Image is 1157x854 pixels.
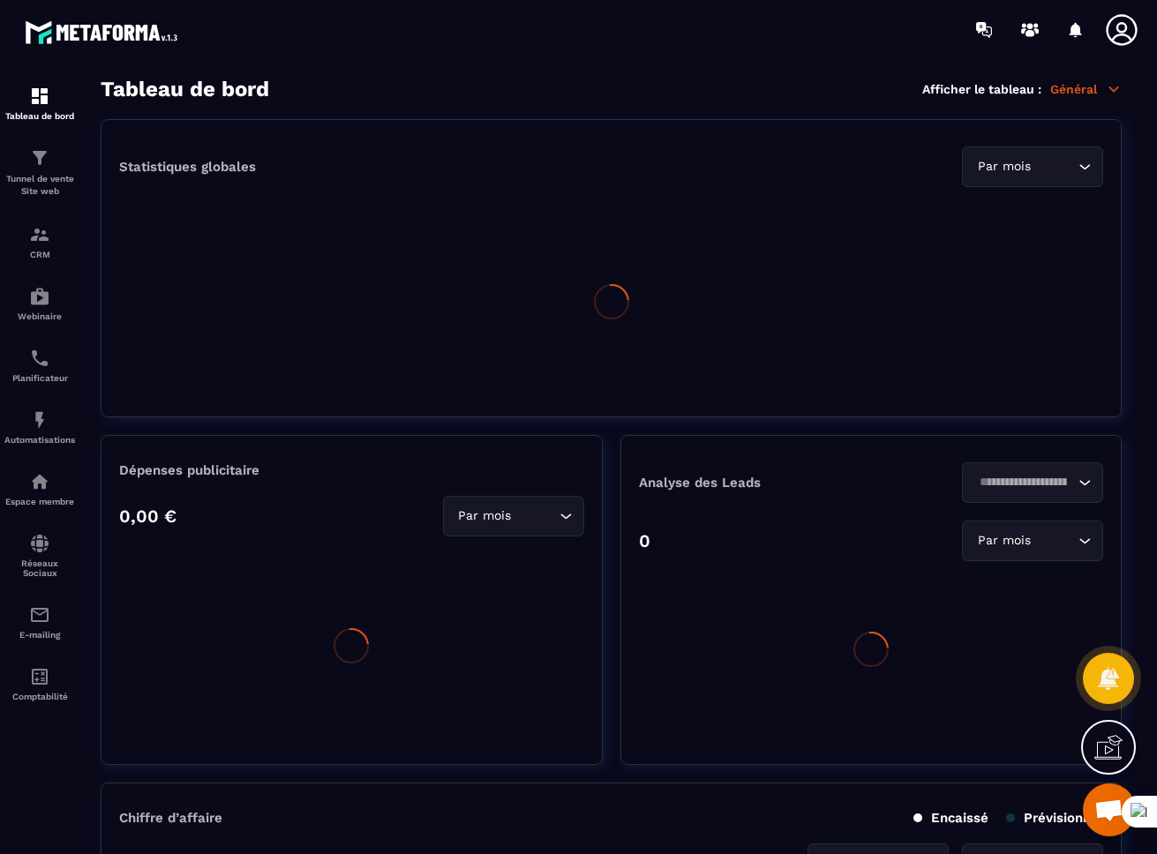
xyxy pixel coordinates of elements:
span: Par mois [973,157,1034,176]
div: Search for option [962,462,1103,503]
p: Réseaux Sociaux [4,558,75,578]
div: Search for option [962,146,1103,187]
span: Par mois [973,531,1034,551]
div: Search for option [443,496,584,536]
input: Search for option [1034,531,1074,551]
p: E-mailing [4,630,75,640]
img: automations [29,409,50,431]
p: Encaissé [913,810,988,826]
p: Comptabilité [4,692,75,701]
img: accountant [29,666,50,687]
img: formation [29,224,50,245]
div: Search for option [962,521,1103,561]
a: emailemailE-mailing [4,591,75,653]
p: Espace membre [4,497,75,506]
p: Général [1050,81,1122,97]
p: Chiffre d’affaire [119,810,222,826]
input: Search for option [515,506,555,526]
img: automations [29,286,50,307]
p: CRM [4,250,75,259]
p: Webinaire [4,311,75,321]
a: automationsautomationsEspace membre [4,458,75,520]
p: 0 [639,530,650,551]
div: Mở cuộc trò chuyện [1083,783,1136,836]
h3: Tableau de bord [101,77,269,101]
p: Tableau de bord [4,111,75,121]
a: schedulerschedulerPlanificateur [4,334,75,396]
img: logo [25,16,184,49]
a: automationsautomationsWebinaire [4,273,75,334]
img: formation [29,86,50,107]
a: formationformationTableau de bord [4,72,75,134]
a: social-networksocial-networkRéseaux Sociaux [4,520,75,591]
img: automations [29,471,50,492]
p: Tunnel de vente Site web [4,173,75,198]
p: Prévisionnel [1006,810,1103,826]
p: Planificateur [4,373,75,383]
p: Afficher le tableau : [922,82,1041,96]
span: Par mois [455,506,515,526]
p: 0,00 € [119,506,177,527]
input: Search for option [1034,157,1074,176]
a: automationsautomationsAutomatisations [4,396,75,458]
img: social-network [29,533,50,554]
p: Analyse des Leads [639,475,871,491]
img: email [29,604,50,626]
p: Statistiques globales [119,159,256,175]
a: formationformationCRM [4,211,75,273]
a: accountantaccountantComptabilité [4,653,75,715]
p: Dépenses publicitaire [119,462,584,478]
a: formationformationTunnel de vente Site web [4,134,75,211]
p: Automatisations [4,435,75,445]
img: formation [29,147,50,169]
img: scheduler [29,348,50,369]
input: Search for option [973,473,1074,492]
